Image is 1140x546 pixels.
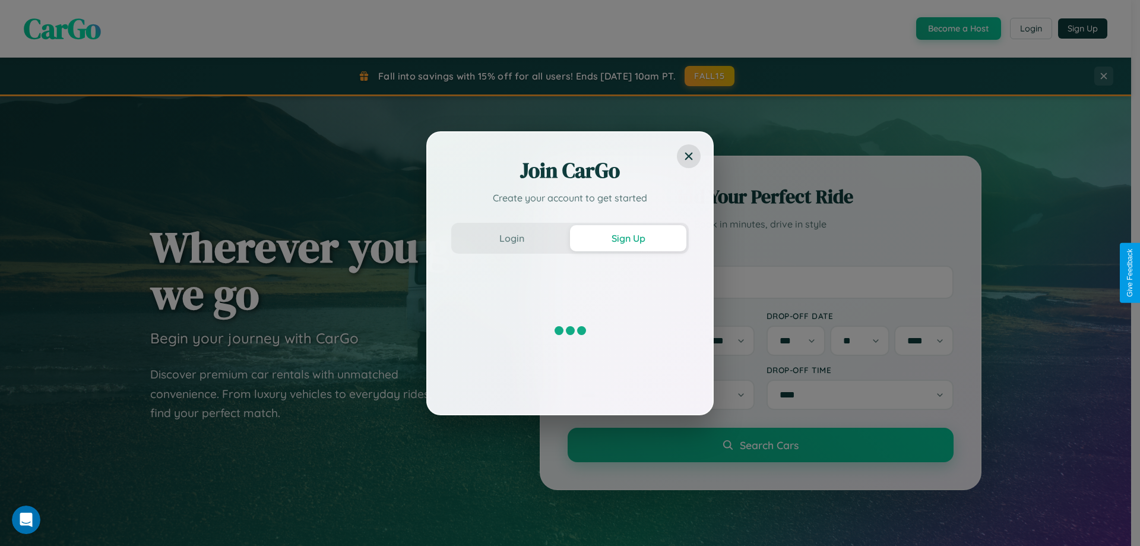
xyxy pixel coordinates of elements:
button: Login [454,225,570,251]
button: Sign Up [570,225,686,251]
p: Create your account to get started [451,191,689,205]
iframe: Intercom live chat [12,506,40,534]
div: Give Feedback [1126,249,1134,297]
h2: Join CarGo [451,156,689,185]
